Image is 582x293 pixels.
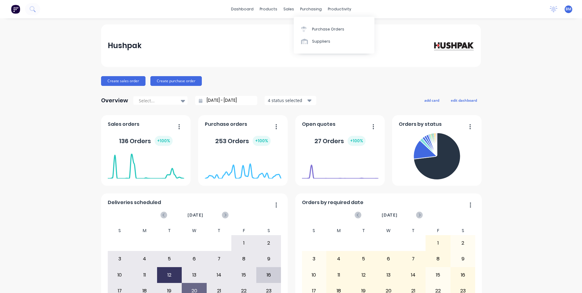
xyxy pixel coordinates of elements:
div: 6 [376,251,401,267]
div: Overview [101,94,128,107]
div: products [257,5,280,14]
div: 8 [232,251,256,267]
div: Hushpak [108,40,142,52]
div: 6 [182,251,206,267]
div: 253 Orders [215,136,271,146]
div: 2 [451,235,475,251]
div: 5 [157,251,182,267]
div: 13 [182,267,206,283]
div: 5 [352,251,376,267]
span: Open quotes [302,121,335,128]
div: 9 [451,251,475,267]
div: purchasing [297,5,325,14]
div: S [107,226,132,235]
div: 3 [302,251,326,267]
div: 12 [157,267,182,283]
button: 4 status selected [265,96,316,105]
div: 11 [132,267,157,283]
div: 15 [426,267,450,283]
a: Suppliers [294,35,374,48]
span: BM [566,6,571,12]
button: add card [420,96,443,104]
div: 10 [302,267,326,283]
div: T [351,226,376,235]
button: Create sales order [101,76,145,86]
div: + 100 % [348,136,366,146]
div: F [231,226,256,235]
div: 10 [108,267,132,283]
div: 1 [232,235,256,251]
div: 14 [207,267,231,283]
a: Purchase Orders [294,23,374,35]
div: M [326,226,351,235]
div: productivity [325,5,354,14]
div: W [182,226,207,235]
div: 4 status selected [268,97,306,104]
div: 14 [401,267,426,283]
div: 4 [327,251,351,267]
div: 3 [108,251,132,267]
div: 2 [257,235,281,251]
div: 27 Orders [314,136,366,146]
div: T [207,226,232,235]
div: Purchase Orders [312,26,344,32]
div: S [302,226,327,235]
div: 16 [257,267,281,283]
div: 7 [207,251,231,267]
span: Purchase orders [205,121,247,128]
div: + 100 % [253,136,271,146]
div: M [132,226,157,235]
span: [DATE] [188,212,203,218]
div: W [376,226,401,235]
div: 9 [257,251,281,267]
img: Factory [11,5,20,14]
button: edit dashboard [447,96,481,104]
div: 11 [327,267,351,283]
span: [DATE] [382,212,398,218]
div: T [157,226,182,235]
div: 136 Orders [119,136,173,146]
div: 8 [426,251,450,267]
div: F [426,226,451,235]
div: S [256,226,281,235]
div: 7 [401,251,426,267]
img: Hushpak [432,40,474,51]
div: S [451,226,475,235]
div: 12 [352,267,376,283]
div: 16 [451,267,475,283]
button: Create purchase order [150,76,202,86]
div: 13 [376,267,401,283]
div: 15 [232,267,256,283]
div: 1 [426,235,450,251]
div: sales [280,5,297,14]
span: Orders by status [399,121,442,128]
span: Deliveries scheduled [108,199,161,206]
div: 4 [132,251,157,267]
a: dashboard [228,5,257,14]
span: Sales orders [108,121,139,128]
div: Suppliers [312,39,330,44]
div: + 100 % [155,136,173,146]
div: T [401,226,426,235]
